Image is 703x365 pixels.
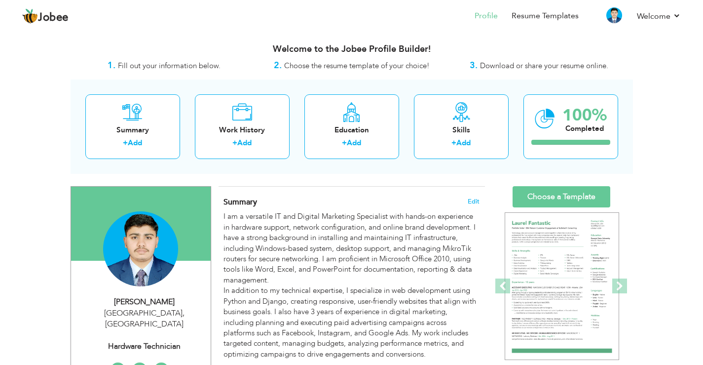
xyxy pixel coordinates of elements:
a: Resume Templates [512,10,579,22]
a: Add [347,138,361,148]
img: jobee.io [22,8,38,24]
strong: 2. [274,59,282,72]
div: Hardware Technician [78,341,211,352]
a: Choose a Template [513,186,610,207]
span: Summary [223,197,257,207]
img: Profile Img [606,7,622,23]
a: Welcome [637,10,681,22]
a: Add [128,138,142,148]
div: Summary [93,125,172,135]
label: + [342,138,347,148]
span: , [183,308,185,319]
span: Download or share your resume online. [480,61,608,71]
div: Skills [422,125,501,135]
div: Completed [562,123,607,134]
label: + [123,138,128,148]
strong: 3. [470,59,478,72]
div: I am a versatile IT and Digital Marketing Specialist with hands-on experience in hardware support... [223,211,479,360]
img: Ammar Khalid [103,211,178,286]
span: Fill out your information below. [118,61,221,71]
label: + [232,138,237,148]
span: Edit [468,198,480,205]
div: Education [312,125,391,135]
a: Add [237,138,252,148]
a: Profile [475,10,498,22]
label: + [451,138,456,148]
div: Work History [203,125,282,135]
span: Jobee [38,12,69,23]
div: [PERSON_NAME] [78,296,211,308]
a: Jobee [22,8,69,24]
h4: Adding a summary is a quick and easy way to highlight your experience and interests. [223,197,479,207]
h3: Welcome to the Jobee Profile Builder! [71,44,633,54]
span: Choose the resume template of your choice! [284,61,430,71]
a: Add [456,138,471,148]
div: 100% [562,107,607,123]
strong: 1. [108,59,115,72]
div: [GEOGRAPHIC_DATA] [GEOGRAPHIC_DATA] [78,308,211,330]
